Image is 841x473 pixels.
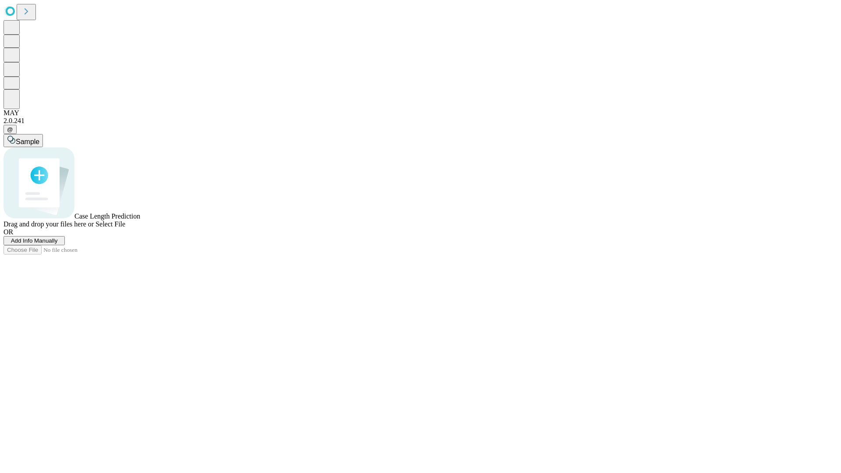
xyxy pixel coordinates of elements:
span: Add Info Manually [11,237,58,244]
span: Case Length Prediction [74,212,140,220]
div: MAY [4,109,837,117]
span: Sample [16,138,39,145]
button: Add Info Manually [4,236,65,245]
div: 2.0.241 [4,117,837,125]
button: @ [4,125,17,134]
span: Select File [95,220,125,228]
span: Drag and drop your files here or [4,220,94,228]
span: @ [7,126,13,133]
span: OR [4,228,13,236]
button: Sample [4,134,43,147]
